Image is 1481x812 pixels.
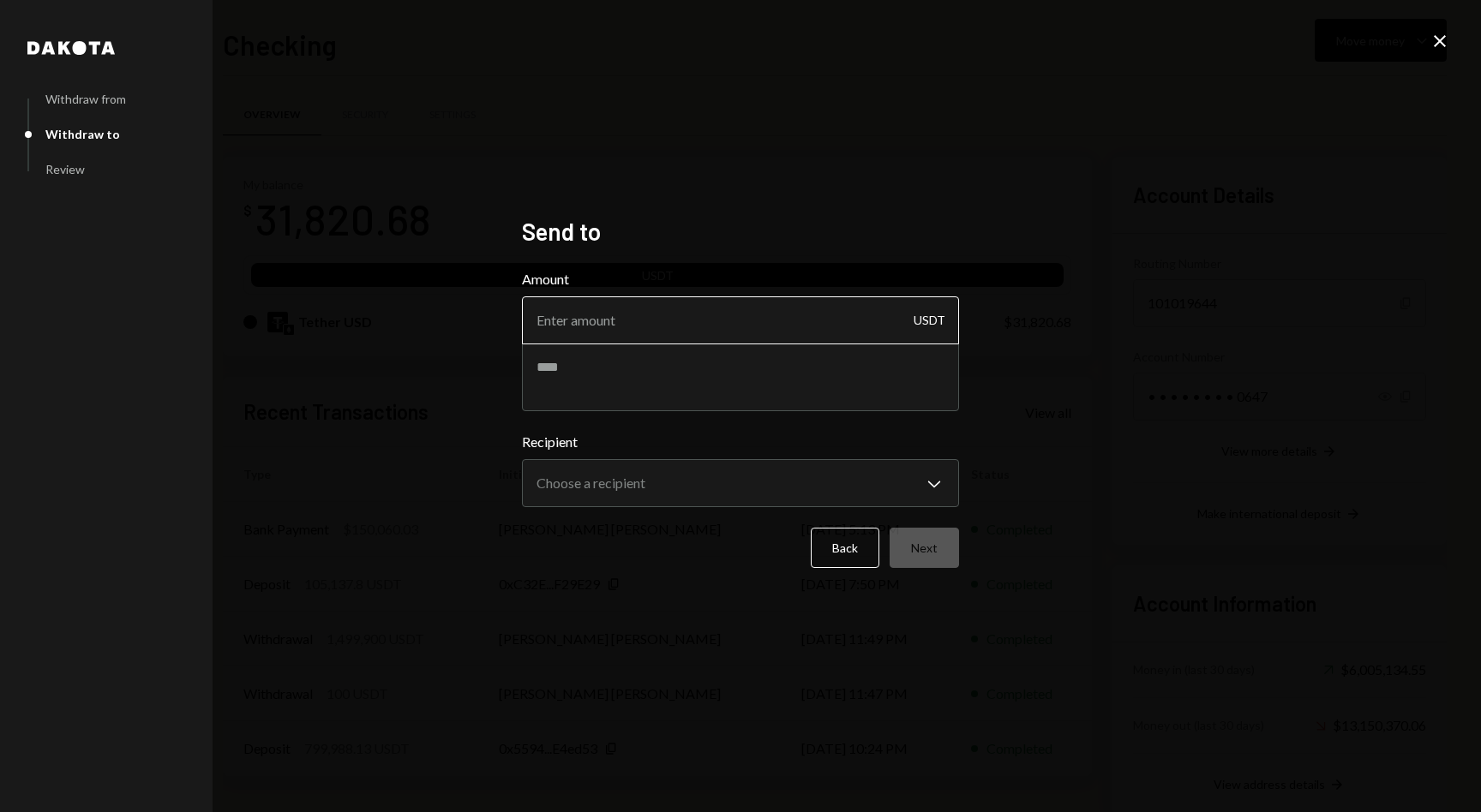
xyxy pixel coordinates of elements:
button: Recipient [522,459,959,507]
label: Recipient [522,432,959,452]
div: Withdraw to [45,127,120,141]
div: USDT [914,296,945,344]
div: Withdraw from [45,92,126,106]
input: Enter amount [522,296,959,344]
h2: Send to [522,215,959,248]
label: Amount [522,269,959,290]
div: Review [45,162,85,176]
button: Back [811,528,879,568]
